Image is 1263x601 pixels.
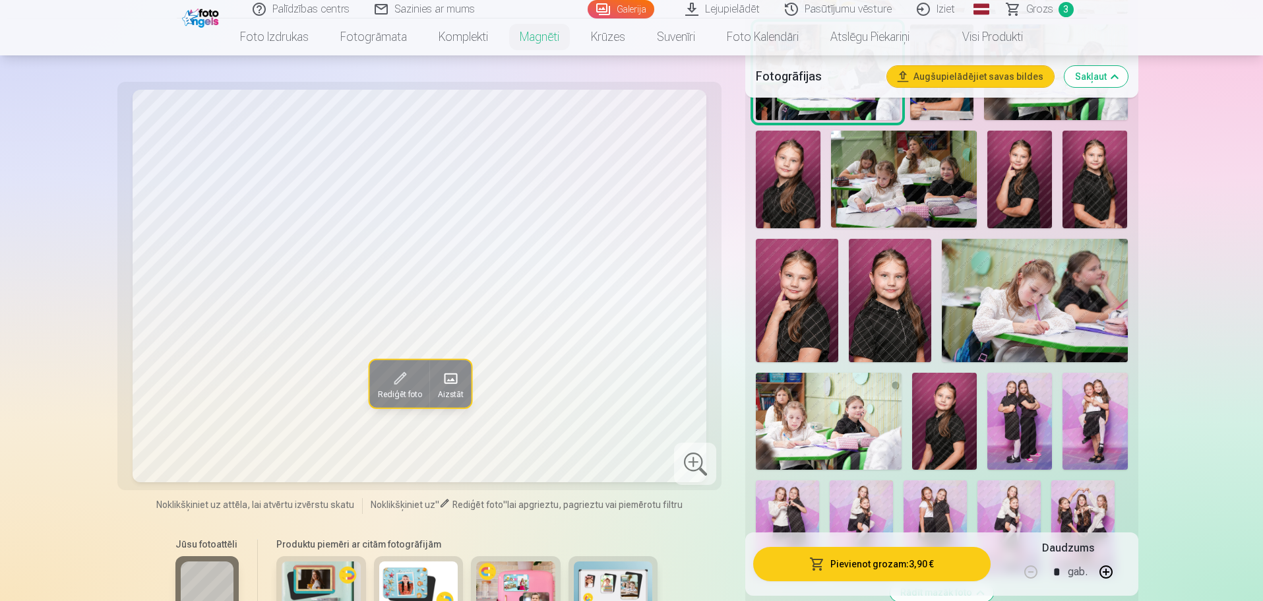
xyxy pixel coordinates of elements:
[377,389,421,400] span: Rediģēt foto
[224,18,324,55] a: Foto izdrukas
[175,538,239,551] h6: Jūsu fotoattēli
[641,18,711,55] a: Suvenīri
[1042,540,1094,556] h5: Daudzums
[507,499,683,510] span: lai apgrieztu, pagrieztu vai piemērotu filtru
[156,498,354,511] span: Noklikšķiniet uz attēla, lai atvērtu izvērstu skatu
[182,5,222,28] img: /fa1
[371,499,435,510] span: Noklikšķiniet uz
[429,360,470,408] button: Aizstāt
[925,18,1039,55] a: Visi produkti
[369,360,429,408] button: Rediģēt foto
[504,18,575,55] a: Magnēti
[452,499,503,510] span: Rediģēt foto
[1026,1,1053,17] span: Grozs
[575,18,641,55] a: Krūzes
[324,18,423,55] a: Fotogrāmata
[711,18,815,55] a: Foto kalendāri
[437,389,462,400] span: Aizstāt
[271,538,663,551] h6: Produktu piemēri ar citām fotogrāfijām
[1068,556,1088,588] div: gab.
[423,18,504,55] a: Komplekti
[753,547,990,581] button: Pievienot grozam:3,90 €
[815,18,925,55] a: Atslēgu piekariņi
[887,66,1054,87] button: Augšupielādējiet savas bildes
[503,499,507,510] span: "
[756,67,876,86] h5: Fotogrāfijas
[1064,66,1128,87] button: Sakļaut
[435,499,439,510] span: "
[1059,2,1074,17] span: 3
